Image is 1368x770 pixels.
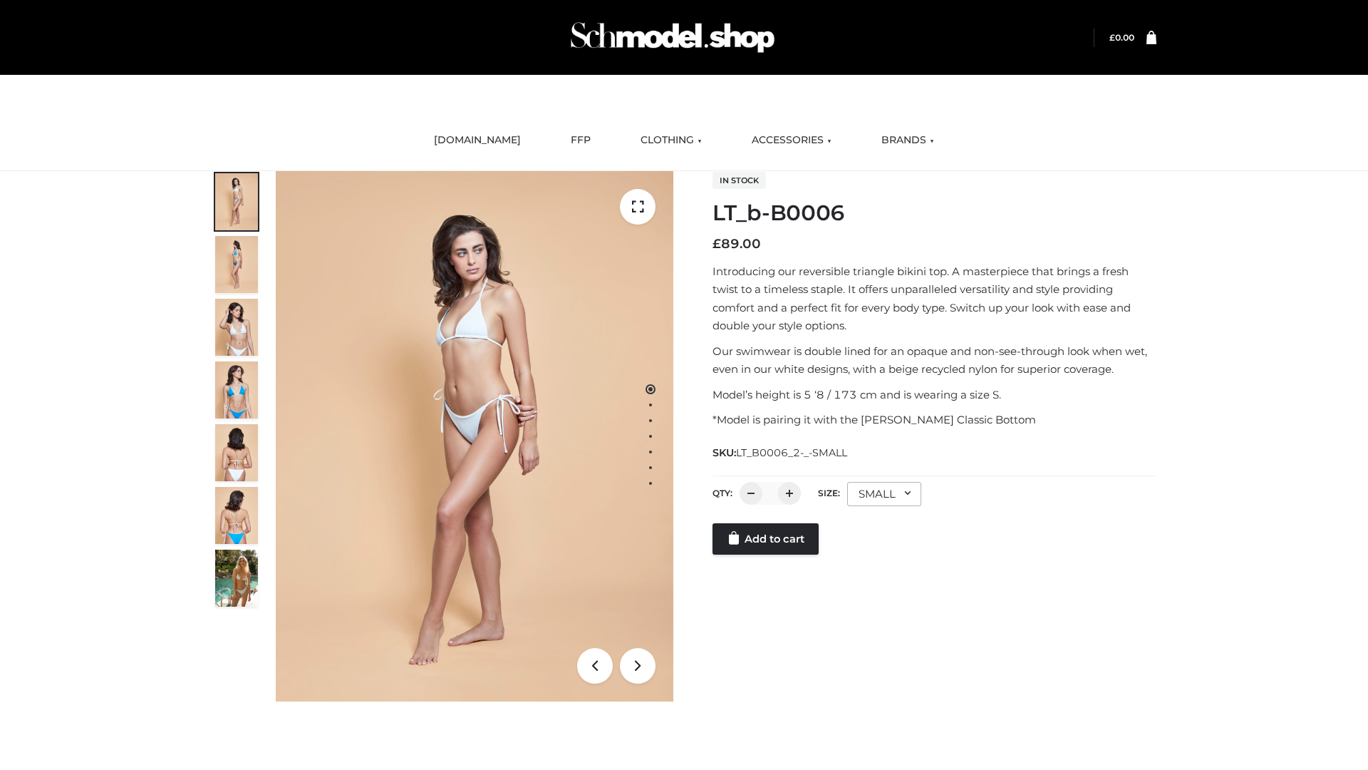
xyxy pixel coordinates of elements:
span: LT_B0006_2-_-SMALL [736,446,847,459]
img: ArielClassicBikiniTop_CloudNine_AzureSky_OW114ECO_4-scaled.jpg [215,361,258,419]
p: Model’s height is 5 ‘8 / 173 cm and is wearing a size S. [712,386,1156,404]
img: ArielClassicBikiniTop_CloudNine_AzureSky_OW114ECO_1-scaled.jpg [215,173,258,230]
label: QTY: [712,488,732,498]
p: Introducing our reversible triangle bikini top. A masterpiece that brings a fresh twist to a time... [712,262,1156,335]
span: SKU: [712,444,849,461]
span: In stock [712,172,766,189]
a: [DOMAIN_NAME] [423,125,532,156]
a: FFP [560,125,601,156]
span: £ [1109,32,1115,43]
bdi: 89.00 [712,236,761,252]
a: £0.00 [1109,32,1134,43]
a: ACCESSORIES [741,125,842,156]
h1: LT_b-B0006 [712,200,1156,226]
img: ArielClassicBikiniTop_CloudNine_AzureSky_OW114ECO_8-scaled.jpg [215,487,258,544]
img: ArielClassicBikiniTop_CloudNine_AzureSky_OW114ECO_1 [276,171,673,702]
div: SMALL [847,482,921,506]
bdi: 0.00 [1109,32,1134,43]
label: Size: [818,488,840,498]
img: ArielClassicBikiniTop_CloudNine_AzureSky_OW114ECO_3-scaled.jpg [215,299,258,356]
a: BRANDS [871,125,945,156]
img: ArielClassicBikiniTop_CloudNine_AzureSky_OW114ECO_2-scaled.jpg [215,236,258,293]
img: Schmodel Admin 964 [566,9,779,66]
a: CLOTHING [630,125,712,156]
p: *Model is pairing it with the [PERSON_NAME] Classic Bottom [712,411,1156,429]
img: ArielClassicBikiniTop_CloudNine_AzureSky_OW114ECO_7-scaled.jpg [215,424,258,481]
span: £ [712,236,721,252]
img: Arieltop_CloudNine_AzureSky2.jpg [215,550,258,607]
p: Our swimwear is double lined for an opaque and non-see-through look when wet, even in our white d... [712,342,1156,379]
a: Add to cart [712,523,819,555]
